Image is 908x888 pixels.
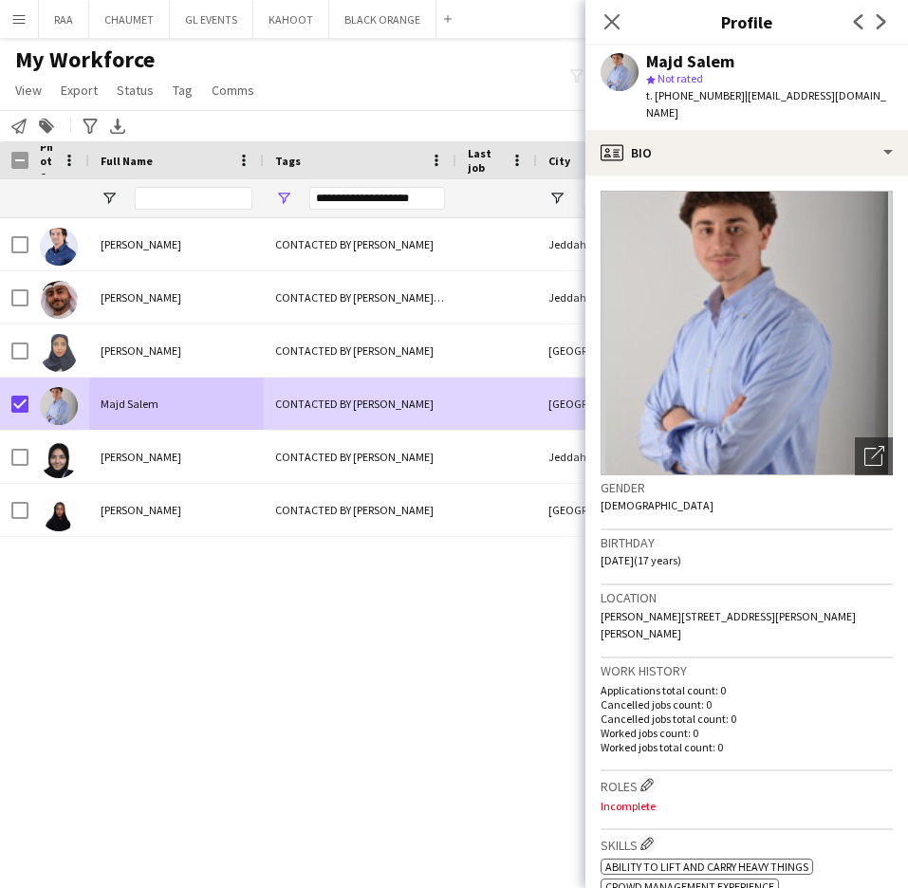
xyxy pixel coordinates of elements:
[329,1,436,38] button: BLACK ORANGE
[264,431,456,483] div: CONTACTED BY [PERSON_NAME]
[40,281,78,319] img: Ahmed Aboud
[264,271,456,324] div: CONTACTED BY [PERSON_NAME] PROFILE, [DEMOGRAPHIC_DATA] NATIONAL
[601,799,893,813] p: Incomplete
[264,378,456,430] div: CONTACTED BY [PERSON_NAME]
[585,130,908,176] div: Bio
[40,387,78,425] img: Majd Salem
[135,187,252,210] input: Full Name Filter Input
[601,775,893,795] h3: Roles
[601,534,893,551] h3: Birthday
[79,115,102,138] app-action-btn: Advanced filters
[39,1,89,38] button: RAA
[40,493,78,531] img: Saadia Saadia
[170,1,253,38] button: GL EVENTS
[89,1,170,38] button: CHAUMET
[35,115,58,138] app-action-btn: Add to tag
[101,503,181,517] span: [PERSON_NAME]
[15,46,155,74] span: My Workforce
[101,343,181,358] span: [PERSON_NAME]
[204,78,262,102] a: Comms
[601,683,893,697] p: Applications total count: 0
[264,484,456,536] div: CONTACTED BY [PERSON_NAME]
[8,115,30,138] app-action-btn: Notify workforce
[548,190,565,207] button: Open Filter Menu
[101,154,153,168] span: Full Name
[646,88,886,120] span: | [EMAIL_ADDRESS][DOMAIN_NAME]
[601,726,893,740] p: Worked jobs count: 0
[601,609,856,640] span: [PERSON_NAME][STREET_ADDRESS][PERSON_NAME][PERSON_NAME]
[658,71,703,85] span: Not rated
[537,218,613,270] div: Jeddah
[106,115,129,138] app-action-btn: Export XLSX
[61,82,98,99] span: Export
[855,437,893,475] div: Open photos pop-in
[548,154,570,168] span: City
[537,324,613,377] div: [GEOGRAPHIC_DATA] / [GEOGRAPHIC_DATA]
[537,378,613,430] div: [GEOGRAPHIC_DATA]
[15,82,42,99] span: View
[40,228,78,266] img: Abdalla abdlhalem
[601,498,713,512] span: [DEMOGRAPHIC_DATA]
[601,479,893,496] h3: Gender
[601,834,893,854] h3: Skills
[212,82,254,99] span: Comms
[101,290,181,305] span: [PERSON_NAME]
[601,553,681,567] span: [DATE] (17 years)
[601,662,893,679] h3: Work history
[109,78,161,102] a: Status
[40,139,55,182] span: Photo
[601,740,893,754] p: Worked jobs total count: 0
[537,484,613,536] div: [GEOGRAPHIC_DATA]
[101,397,158,411] span: Majd Salem
[173,82,193,99] span: Tag
[583,187,602,210] input: City Filter Input
[264,324,456,377] div: CONTACTED BY [PERSON_NAME]
[40,334,78,372] img: Areej Sulaiman
[117,82,154,99] span: Status
[537,271,613,324] div: Jeddah
[601,697,893,712] p: Cancelled jobs count: 0
[601,589,893,606] h3: Location
[646,53,734,70] div: Majd Salem
[605,860,808,874] span: Ability to lift and carry heavy things
[264,218,456,270] div: CONTACTED BY [PERSON_NAME]
[40,440,78,478] img: May Redwan
[537,431,613,483] div: Jeddah
[8,78,49,102] a: View
[468,146,503,175] span: Last job
[165,78,200,102] a: Tag
[646,88,745,102] span: t. [PHONE_NUMBER]
[275,154,301,168] span: Tags
[585,9,908,34] h3: Profile
[601,191,893,475] img: Crew avatar or photo
[53,78,105,102] a: Export
[101,450,181,464] span: [PERSON_NAME]
[601,712,893,726] p: Cancelled jobs total count: 0
[253,1,329,38] button: KAHOOT
[101,190,118,207] button: Open Filter Menu
[101,237,181,251] span: [PERSON_NAME]
[275,190,292,207] button: Open Filter Menu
